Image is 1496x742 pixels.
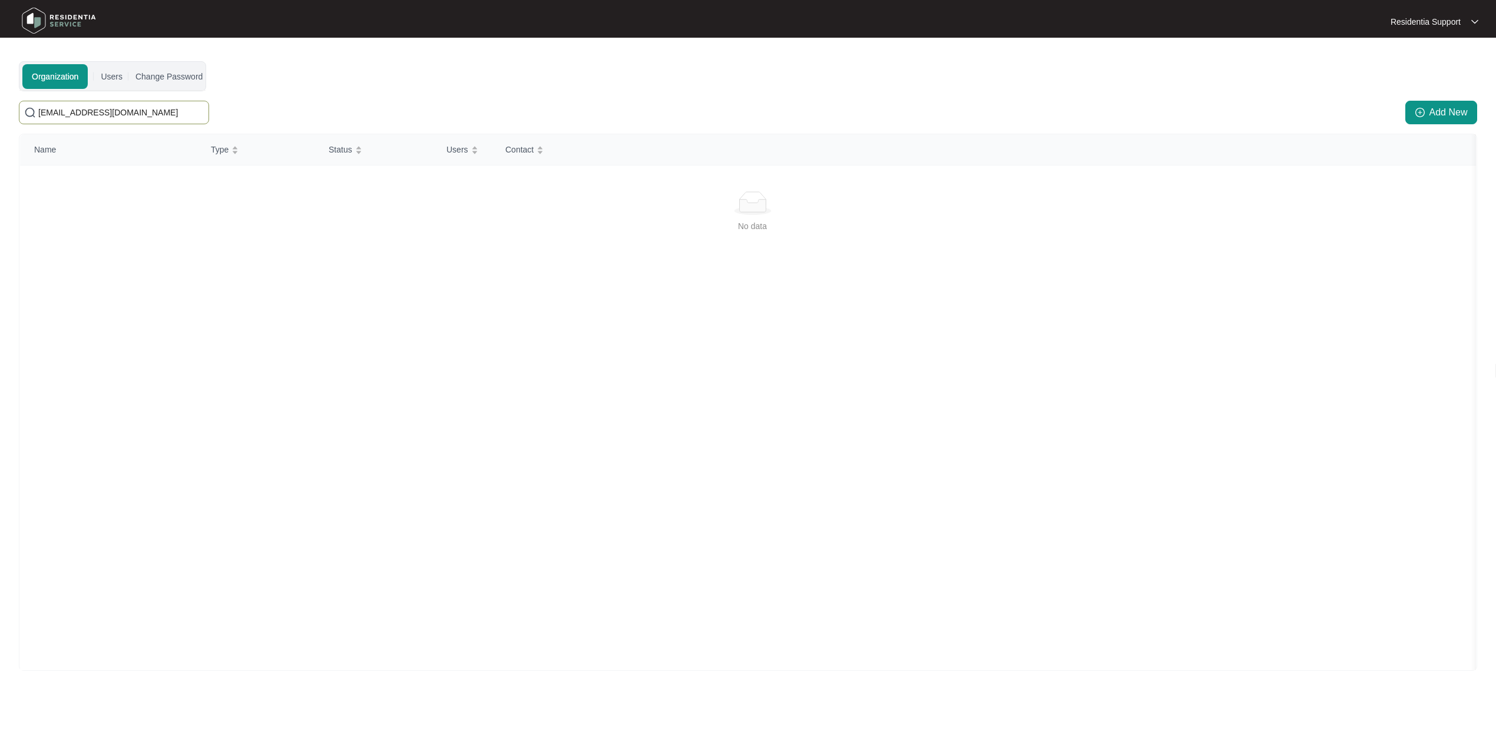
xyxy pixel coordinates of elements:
th: Name [20,134,197,165]
div: No data [39,220,1466,233]
th: Type [197,134,315,165]
div: Users [101,70,123,83]
button: Add New [1405,101,1477,124]
p: Residentia Support [1391,16,1461,28]
div: Change Password [135,70,203,83]
th: Contact [491,134,609,165]
img: residentia service logo [18,3,100,38]
div: Organizations [19,101,1477,124]
span: Add New [1429,105,1468,120]
span: Type [211,143,229,156]
span: Users [446,143,468,156]
img: search-icon [24,107,36,118]
span: Status [329,143,352,156]
span: plus-circle [1415,108,1425,117]
th: Status [315,134,432,165]
th: Users [432,134,491,165]
input: Search [38,106,204,119]
img: dropdown arrow [1471,19,1478,25]
div: Organization [22,64,88,89]
span: Contact [505,143,534,156]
